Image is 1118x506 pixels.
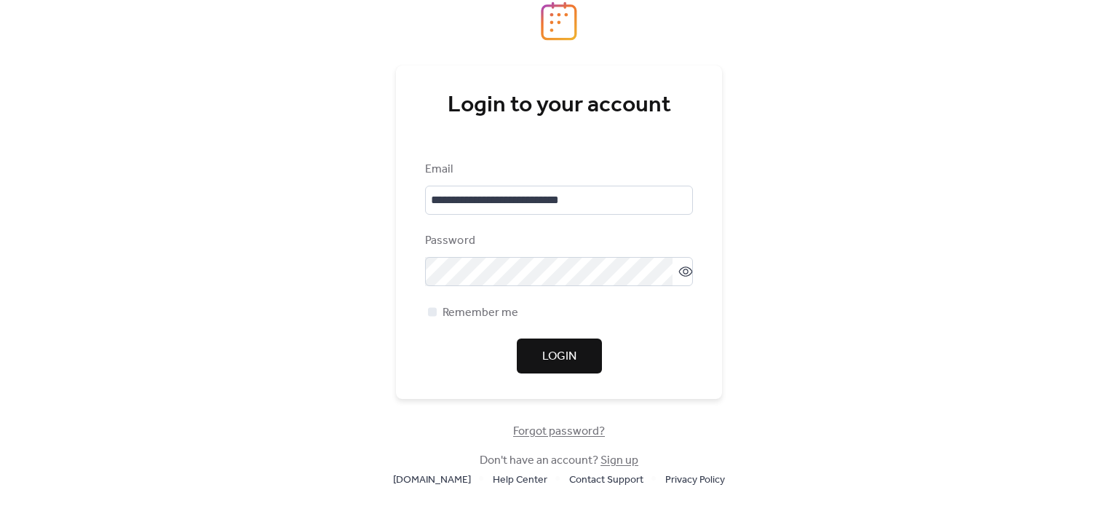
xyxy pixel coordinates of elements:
[493,470,547,489] a: Help Center
[425,91,693,120] div: Login to your account
[569,472,643,489] span: Contact Support
[517,339,602,373] button: Login
[443,304,518,322] span: Remember me
[513,423,605,440] span: Forgot password?
[569,470,643,489] a: Contact Support
[393,472,471,489] span: [DOMAIN_NAME]
[393,470,471,489] a: [DOMAIN_NAME]
[665,472,725,489] span: Privacy Policy
[513,427,605,435] a: Forgot password?
[541,1,577,41] img: logo
[600,449,638,472] a: Sign up
[542,348,576,365] span: Login
[493,472,547,489] span: Help Center
[480,452,638,470] span: Don't have an account?
[425,161,690,178] div: Email
[425,232,690,250] div: Password
[665,470,725,489] a: Privacy Policy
